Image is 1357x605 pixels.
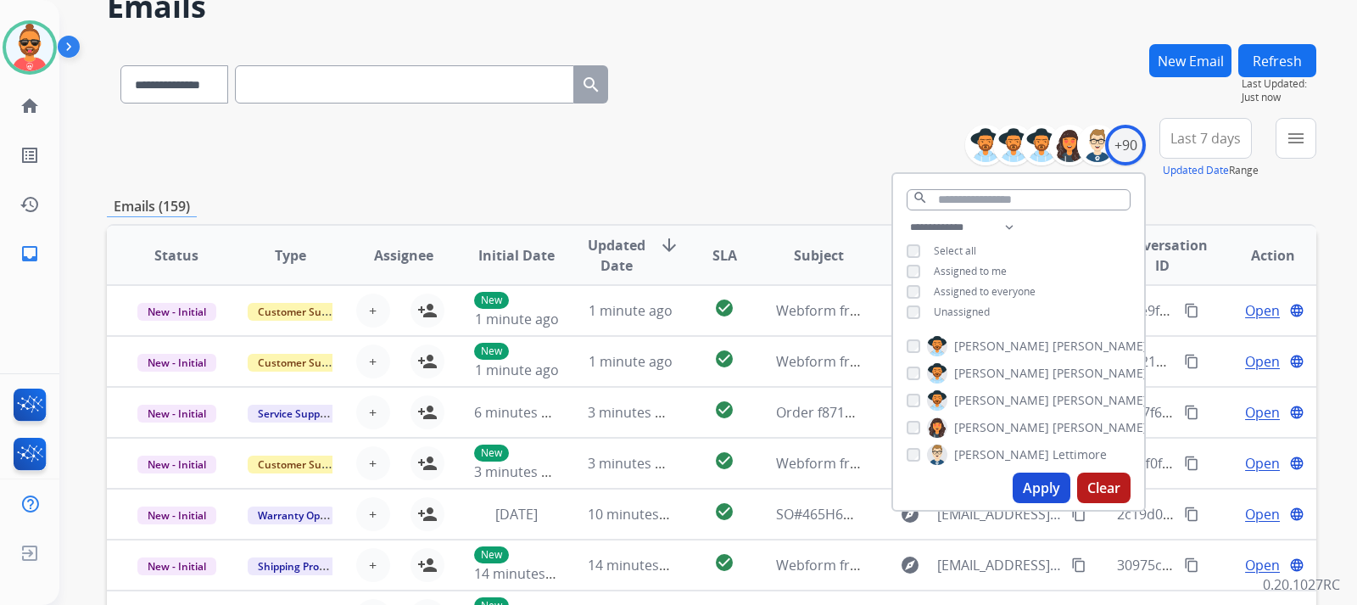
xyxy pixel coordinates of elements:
span: + [369,351,377,372]
mat-icon: search [913,190,928,205]
span: 1 minute ago [589,301,673,320]
span: 3 minutes ago [474,462,565,481]
span: Assigned to me [934,264,1007,278]
span: Open [1245,402,1280,423]
span: 1 minute ago [589,352,673,371]
span: Open [1245,453,1280,473]
span: New - Initial [137,303,216,321]
span: [PERSON_NAME] [954,338,1049,355]
span: Range [1163,163,1259,177]
mat-icon: check_circle [714,451,734,471]
mat-icon: check_circle [714,400,734,420]
span: + [369,555,377,575]
mat-icon: person_add [417,504,438,524]
mat-icon: person_add [417,300,438,321]
mat-icon: content_copy [1184,303,1199,318]
span: + [369,453,377,473]
p: New [474,546,509,563]
span: Order f8714b2b-8eb8-4d32-953f-d41e81d19b62 [776,403,1078,422]
mat-icon: person_add [417,402,438,423]
span: Customer Support [248,354,358,372]
span: New - Initial [137,557,216,575]
span: 14 minutes ago [474,564,572,583]
span: + [369,300,377,321]
span: Initial Date [478,245,555,266]
button: Last 7 days [1159,118,1252,159]
p: New [474,343,509,360]
p: New [474,292,509,309]
span: [DATE] [495,505,538,524]
mat-icon: arrow_downward [659,235,679,255]
mat-icon: content_copy [1071,557,1086,573]
p: 0.20.1027RC [1263,574,1340,595]
mat-icon: content_copy [1071,507,1086,522]
span: New - Initial [137,354,216,372]
mat-icon: language [1289,405,1304,420]
mat-icon: content_copy [1184,456,1199,471]
mat-icon: person_add [417,351,438,372]
span: [PERSON_NAME] [1053,392,1148,409]
span: Assigned to everyone [934,284,1036,299]
span: Updated Date [588,235,645,276]
mat-icon: search [581,75,601,95]
span: Open [1245,300,1280,321]
span: Assignee [374,245,433,266]
span: Open [1245,555,1280,575]
span: Unassigned [934,305,990,319]
p: New [474,445,509,462]
mat-icon: home [20,96,40,116]
button: + [356,294,390,328]
span: Webform from [EMAIL_ADDRESS][DOMAIN_NAME] on [DATE] [776,352,1160,371]
span: [PERSON_NAME] [1053,419,1148,436]
div: +90 [1105,125,1146,165]
span: Lettimore [1053,446,1107,463]
span: 3 minutes ago [588,403,678,422]
mat-icon: inbox [20,244,40,264]
span: Shipping Protection [248,557,364,575]
p: Emails (159) [107,196,197,217]
span: Service Support [248,405,344,423]
span: Customer Support [248,456,358,473]
span: [PERSON_NAME] [1053,365,1148,382]
span: 1 minute ago [475,361,559,379]
mat-icon: content_copy [1184,507,1199,522]
span: Last Updated: [1242,77,1316,91]
button: Refresh [1238,44,1316,77]
span: + [369,402,377,423]
span: Webform from [EMAIL_ADDRESS][DOMAIN_NAME] on [DATE] [776,556,1160,574]
img: avatar [6,24,53,71]
span: [PERSON_NAME] [1053,338,1148,355]
span: Just now [1242,91,1316,104]
button: Apply [1013,473,1070,503]
button: + [356,548,390,582]
span: Conversation ID [1117,235,1208,276]
span: 1 minute ago [475,310,559,328]
mat-icon: content_copy [1184,354,1199,369]
span: [PERSON_NAME] [954,392,1049,409]
mat-icon: menu [1286,128,1306,148]
span: [EMAIL_ADDRESS][DOMAIN_NAME] [937,555,1061,575]
mat-icon: language [1289,303,1304,318]
span: Warranty Ops [248,507,335,524]
button: + [356,497,390,531]
span: Webform from [PERSON_NAME][EMAIL_ADDRESS][DOMAIN_NAME] on [DATE] [776,301,1265,320]
span: [PERSON_NAME] [954,446,1049,463]
mat-icon: history [20,194,40,215]
span: [PERSON_NAME] [954,365,1049,382]
span: New - Initial [137,405,216,423]
button: + [356,395,390,429]
mat-icon: person_add [417,453,438,473]
span: 6 minutes ago [474,403,565,422]
mat-icon: language [1289,354,1304,369]
mat-icon: explore [900,555,920,575]
span: 10 minutes ago [588,505,686,524]
button: Clear [1077,473,1131,503]
mat-icon: content_copy [1184,557,1199,573]
span: SLA [712,245,737,266]
span: Type [275,245,306,266]
mat-icon: check_circle [714,298,734,318]
span: SO#465H635433 [ thread::4YUF8NYRCPumW30AakeZgTk:: ] [776,505,1149,524]
button: + [356,446,390,480]
button: Updated Date [1163,164,1229,177]
span: 14 minutes ago [588,556,686,574]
